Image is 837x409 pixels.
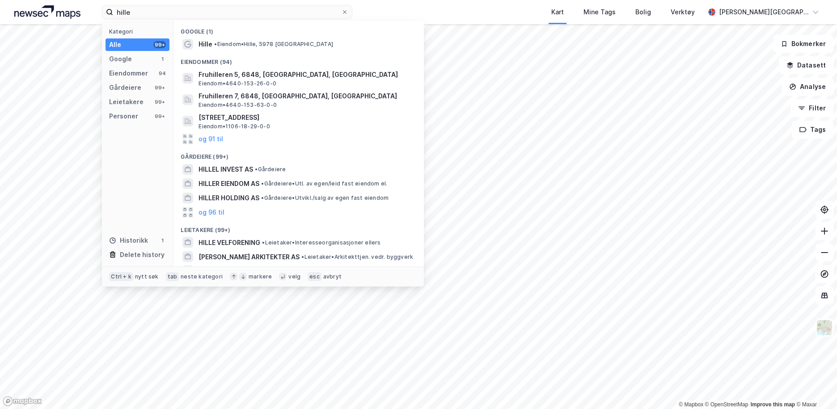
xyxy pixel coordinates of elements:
[199,101,277,109] span: Eiendom • 4640-153-63-0-0
[261,180,387,187] span: Gårdeiere • Utl. av egen/leid fast eiendom el.
[261,194,264,201] span: •
[153,98,166,105] div: 99+
[792,366,837,409] iframe: Chat Widget
[214,41,217,47] span: •
[199,193,259,203] span: HILLER HOLDING AS
[301,253,304,260] span: •
[109,97,144,107] div: Leietakere
[109,54,132,64] div: Google
[109,272,133,281] div: Ctrl + k
[779,56,833,74] button: Datasett
[109,235,148,246] div: Historikk
[109,111,138,122] div: Personer
[261,180,264,187] span: •
[199,266,253,277] span: HILLEL INVEST AS
[288,273,300,280] div: velg
[153,113,166,120] div: 99+
[249,273,272,280] div: markere
[323,273,342,280] div: avbryt
[671,7,695,17] div: Verktøy
[199,164,253,175] span: HILLEL INVEST AS
[255,166,286,173] span: Gårdeiere
[679,401,703,408] a: Mapbox
[199,69,413,80] span: Fruhilleren 5, 6848, [GEOGRAPHIC_DATA], [GEOGRAPHIC_DATA]
[199,112,413,123] span: [STREET_ADDRESS]
[199,39,212,50] span: Hille
[14,5,80,19] img: logo.a4113a55bc3d86da70a041830d287a7e.svg
[159,55,166,63] div: 1
[705,401,748,408] a: OpenStreetMap
[792,121,833,139] button: Tags
[255,166,258,173] span: •
[113,5,341,19] input: Søk på adresse, matrikkel, gårdeiere, leietakere eller personer
[199,134,223,144] button: og 91 til
[199,207,224,218] button: og 96 til
[159,237,166,244] div: 1
[166,272,179,281] div: tab
[199,80,276,87] span: Eiendom • 4640-153-26-0-0
[301,253,413,261] span: Leietaker • Arkitekttjen. vedr. byggverk
[173,146,424,162] div: Gårdeiere (99+)
[109,68,148,79] div: Eiendommer
[199,178,259,189] span: HILLER EIENDOM AS
[782,78,833,96] button: Analyse
[153,84,166,91] div: 99+
[790,99,833,117] button: Filter
[109,82,141,93] div: Gårdeiere
[583,7,616,17] div: Mine Tags
[261,194,389,202] span: Gårdeiere • Utvikl./salg av egen fast eiendom
[173,21,424,37] div: Google (1)
[792,366,837,409] div: Kontrollprogram for chat
[199,123,270,130] span: Eiendom • 1106-18-29-0-0
[262,239,380,246] span: Leietaker • Interesseorganisasjoner ellers
[153,41,166,48] div: 99+
[199,91,413,101] span: Fruhilleren 7, 6848, [GEOGRAPHIC_DATA], [GEOGRAPHIC_DATA]
[120,249,165,260] div: Delete history
[199,252,300,262] span: [PERSON_NAME] ARKITEKTER AS
[173,219,424,236] div: Leietakere (99+)
[719,7,808,17] div: [PERSON_NAME][GEOGRAPHIC_DATA]
[199,237,260,248] span: HILLE VELFORENING
[109,39,121,50] div: Alle
[3,396,42,406] a: Mapbox homepage
[109,28,169,35] div: Kategori
[635,7,651,17] div: Bolig
[751,401,795,408] a: Improve this map
[308,272,321,281] div: esc
[181,273,223,280] div: neste kategori
[173,51,424,67] div: Eiendommer (94)
[135,273,159,280] div: nytt søk
[551,7,564,17] div: Kart
[816,319,833,336] img: Z
[262,239,265,246] span: •
[159,70,166,77] div: 94
[773,35,833,53] button: Bokmerker
[214,41,333,48] span: Eiendom • Hille, 5978 [GEOGRAPHIC_DATA]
